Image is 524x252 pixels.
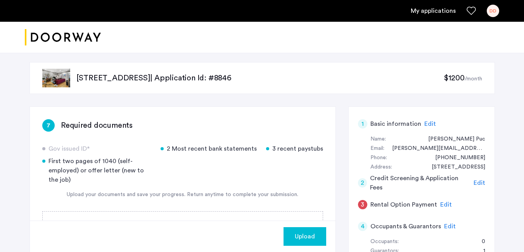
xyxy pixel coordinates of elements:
div: Phone: [370,153,387,163]
img: logo [25,23,101,52]
img: apartment [42,69,70,87]
div: 165 Sands Street, #210 [424,163,485,172]
h5: Credit Screening & Application Fees [370,174,470,192]
span: $1200 [444,74,464,82]
div: Upload your documents and save your progress. Return anytime to complete your submission. [42,191,323,199]
a: Favorites [467,6,476,16]
div: Email: [370,144,384,153]
iframe: chat widget [491,221,516,244]
div: DD [487,5,499,17]
div: 3 recent paystubs [266,144,323,153]
span: Edit [474,180,485,186]
a: My application [411,6,456,16]
button: button [284,227,326,246]
h5: Occupants & Guarantors [370,222,441,231]
div: Address: [370,163,392,172]
div: daniel.puc98@hotmail.com [384,144,485,153]
div: 3 [358,200,367,209]
span: Edit [444,223,456,229]
span: Edit [424,121,436,127]
span: Edit [440,202,452,208]
h5: Basic information [370,119,421,129]
div: Gov issued ID* [42,144,151,153]
div: First two pages of 1040 (self-employed) or offer letter (new to the job) [42,156,151,184]
p: [STREET_ADDRESS] | Application Id: #8846 [76,73,444,83]
div: 0 [474,237,485,247]
h5: Rental Option Payment [370,200,437,209]
div: 2 Most recent bank statements [161,144,257,153]
div: 1 [358,119,367,129]
div: Daniel Dominguez Puc [420,135,485,144]
sub: /month [465,76,482,82]
div: Name: [370,135,386,144]
div: 4 [358,222,367,231]
div: Occupants: [370,237,399,247]
div: +14698550726 [427,153,485,163]
a: Cazamio logo [25,23,101,52]
div: 2 [358,178,367,188]
h3: Required documents [61,120,133,131]
span: Upload [295,232,315,241]
div: 7 [42,119,55,132]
